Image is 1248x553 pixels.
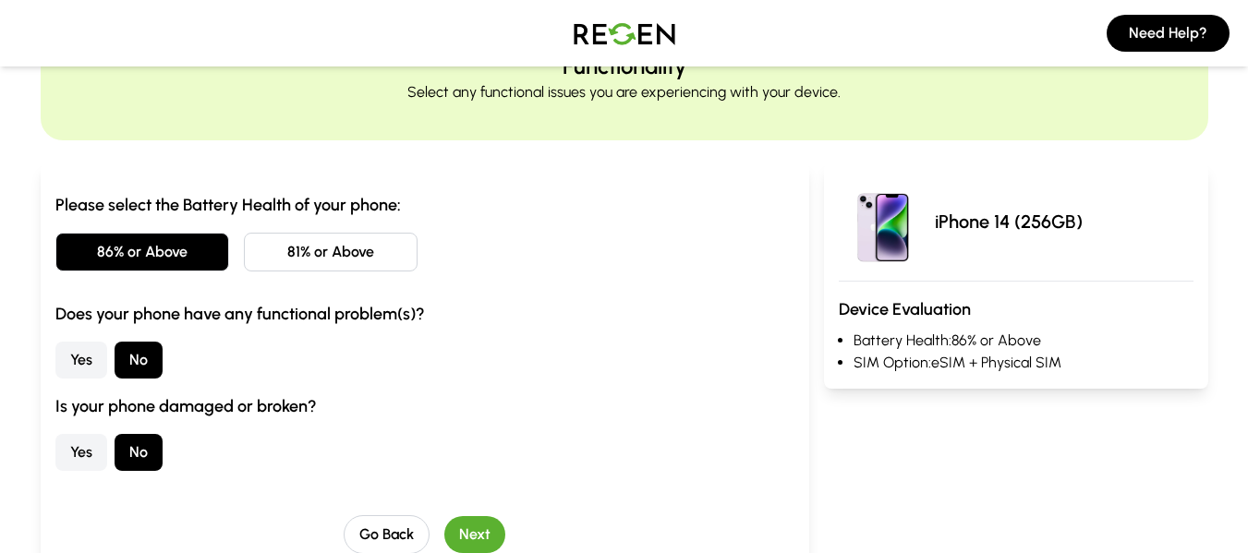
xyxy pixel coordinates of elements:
p: iPhone 14 (256GB) [935,209,1083,234]
img: Logo [560,7,689,59]
li: SIM Option: eSIM + Physical SIM [854,352,1193,374]
button: No [115,342,163,379]
h3: Does your phone have any functional problem(s)? [55,301,794,327]
li: Battery Health: 86% or Above [854,330,1193,352]
h2: Functionality [563,52,686,81]
button: 86% or Above [55,233,229,271]
h3: Device Evaluation [839,296,1193,322]
h3: Please select the Battery Health of your phone: [55,192,794,218]
button: Yes [55,434,107,471]
p: Select any functional issues you are experiencing with your device. [407,81,841,103]
button: 81% or Above [244,233,418,271]
button: No [115,434,163,471]
button: Next [444,516,505,553]
button: Need Help? [1107,15,1230,52]
h3: Is your phone damaged or broken? [55,393,794,419]
img: iPhone 14 [839,177,927,266]
button: Yes [55,342,107,379]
